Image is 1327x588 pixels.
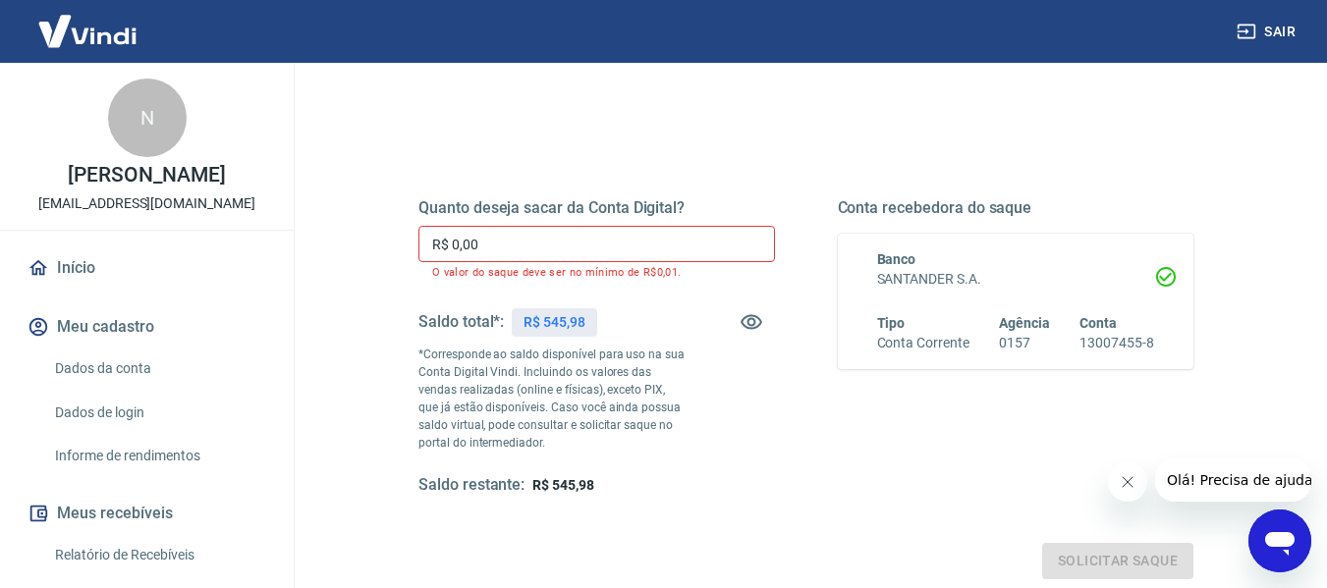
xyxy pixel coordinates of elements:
div: N [108,79,187,157]
h6: Conta Corrente [877,333,969,353]
iframe: Botão para abrir a janela de mensagens [1248,509,1311,572]
p: [PERSON_NAME] [68,165,225,186]
h5: Quanto deseja sacar da Conta Digital? [418,198,775,218]
h6: 13007455-8 [1079,333,1154,353]
button: Meu cadastro [24,305,270,348]
p: R$ 545,98 [524,312,585,333]
span: Olá! Precisa de ajuda? [12,14,165,29]
span: Conta [1079,315,1117,331]
a: Início [24,246,270,290]
h6: 0157 [999,333,1050,353]
span: R$ 545,98 [532,477,594,493]
iframe: Mensagem da empresa [1155,458,1311,502]
p: O valor do saque deve ser no mínimo de R$0,01. [432,266,761,279]
iframe: Fechar mensagem [1108,462,1147,502]
a: Dados de login [47,393,270,433]
a: Relatório de Recebíveis [47,535,270,575]
button: Meus recebíveis [24,492,270,535]
span: Tipo [877,315,906,331]
h5: Conta recebedora do saque [838,198,1194,218]
h5: Saldo total*: [418,312,504,332]
p: [EMAIL_ADDRESS][DOMAIN_NAME] [38,193,255,214]
h5: Saldo restante: [418,475,525,496]
a: Informe de rendimentos [47,436,270,476]
button: Sair [1233,14,1303,50]
img: Vindi [24,1,151,61]
span: Banco [877,251,916,267]
p: *Corresponde ao saldo disponível para uso na sua Conta Digital Vindi. Incluindo os valores das ve... [418,346,686,452]
h6: SANTANDER S.A. [877,269,1155,290]
span: Agência [999,315,1050,331]
a: Dados da conta [47,348,270,389]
